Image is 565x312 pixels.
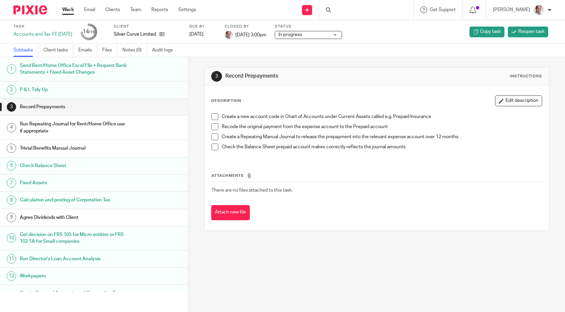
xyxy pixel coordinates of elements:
[114,31,156,38] p: Silver Curve Limited
[222,144,542,150] p: Check the Balance Sheet prepaid account makes correctly reflects the journal amounts
[78,44,97,57] a: Emails
[212,174,244,178] span: Attachments
[20,230,127,247] h1: Get decision on FRS 105 for Micro entities or FRS 102 1A for Small companies
[62,6,74,13] a: Work
[7,64,16,74] div: 1
[493,6,530,13] p: [PERSON_NAME]
[7,233,16,243] div: 10
[13,31,72,38] div: Accounts and Tax YE [DATE]
[278,32,302,37] span: In progress
[20,288,127,305] h1: Create Year end Accounts and Corporation Tax Return in Xero Tax
[225,31,233,39] img: Munro%20Partners-3202.jpg
[480,28,501,35] span: Copy task
[20,85,127,95] h1: P & L Tidy Up
[211,71,222,82] div: 3
[495,95,542,106] button: Edit description
[130,6,141,13] a: Team
[235,32,266,37] span: [DATE] 3:00pm
[189,31,216,38] div: [DATE]
[105,6,120,13] a: Clients
[211,205,250,220] button: Attach new file
[151,6,168,13] a: Reports
[20,195,127,205] h1: Calculation and posting of Corporation Tax
[20,271,127,281] h1: Workpapers
[13,5,47,14] img: Pixie
[7,161,16,170] div: 6
[510,74,542,79] div: Instructions
[102,44,117,57] a: Files
[20,178,127,188] h1: Fixed Assets
[43,44,73,57] a: Client tasks
[222,123,542,130] p: Recode the original payment from the expense account to the Prepaid account
[20,102,127,112] h1: Record Prepayments
[7,195,16,205] div: 8
[222,133,542,140] p: Create a Repeating Manual Journal to release the prepayment into the relevant expense account ove...
[430,7,456,12] span: Get Support
[189,24,216,29] label: Due by
[7,144,16,153] div: 5
[508,27,548,37] a: Reopen task
[222,113,542,120] p: Create a new account code in Chart of Accounts under Current Assets called e.g. Prepaid Insurance
[20,161,127,171] h1: Check Balance Sheet
[7,102,16,112] div: 3
[89,30,95,34] small: /19
[275,24,342,29] label: Status
[20,212,127,223] h1: Agree Dividends with Client
[518,28,544,35] span: Reopen task
[20,143,127,153] h1: Trivial Benefits Manual Journal
[225,24,266,29] label: Closed by
[13,44,38,57] a: Subtasks
[178,6,196,13] a: Settings
[122,44,147,57] a: Notes (0)
[7,123,16,132] div: 4
[20,61,127,78] h1: Send Rent/Home Office Excel File + Request Bank Statements + Fixed Asset Changes
[7,213,16,222] div: 9
[114,24,181,29] label: Client
[212,188,293,193] span: There are no files attached to this task.
[211,98,241,104] p: Description
[469,27,504,37] a: Copy task
[13,24,72,29] label: Task
[20,119,127,136] h1: Run Repeating Journal for Rent/Home Office use if appropriate
[7,85,16,94] div: 2
[225,73,391,80] h1: Record Prepayments
[20,254,127,264] h1: Run Director's Loan Account Analysis
[7,271,16,281] div: 12
[533,5,544,15] img: Munro%20Partners-3202.jpg
[7,178,16,188] div: 7
[83,28,95,36] div: 14
[152,44,178,57] a: Audit logs
[7,254,16,264] div: 11
[84,6,95,13] a: Email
